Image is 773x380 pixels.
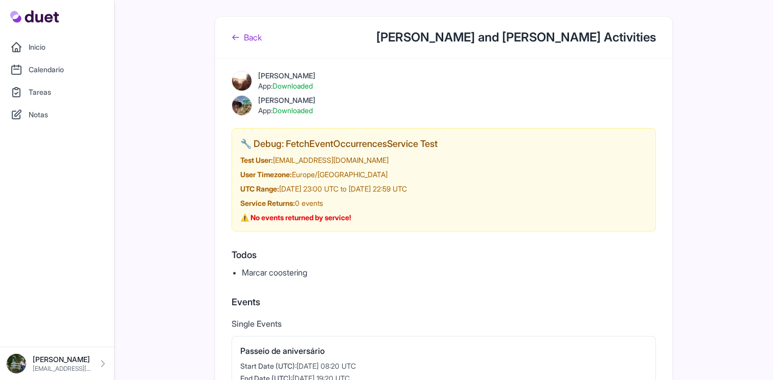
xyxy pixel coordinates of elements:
[242,266,656,279] li: Marcar coostering
[258,95,315,105] div: [PERSON_NAME]
[240,170,292,179] strong: User Timezone:
[33,365,92,373] p: [EMAIL_ADDRESS][DOMAIN_NAME]
[6,353,27,374] img: DSC08576_Original.jpeg
[6,104,108,125] a: Notas
[232,31,262,44] a: Back
[240,170,647,180] div: Europe/[GEOGRAPHIC_DATA]
[6,59,108,80] a: Calendario
[232,318,656,330] h3: Single Events
[240,184,279,193] strong: UTC Range:
[240,345,647,357] h3: Passeio de aniversário
[232,248,656,262] h2: Todos
[33,354,92,365] p: [PERSON_NAME]
[6,82,108,102] a: Tareas
[240,184,647,194] div: [DATE] 23:00 UTC to [DATE] 22:59 UTC
[272,106,313,115] span: Downloaded
[240,199,295,207] strong: Service Returns:
[232,95,252,116] img: IMG_3896.jpeg
[240,137,647,151] h2: 🔧 Debug: FetchEventOccurrencesService Test
[240,155,647,165] div: [EMAIL_ADDRESS][DOMAIN_NAME]
[272,81,313,90] span: Downloaded
[6,353,108,374] a: [PERSON_NAME] [EMAIL_ADDRESS][DOMAIN_NAME]
[232,71,252,91] img: IMG_20250818_212409.jpg
[240,198,647,208] div: 0 events
[258,105,315,116] div: App:
[240,156,273,164] strong: Test User:
[232,295,656,309] h2: Events
[376,29,656,46] h1: [PERSON_NAME] and [PERSON_NAME] Activities
[6,37,108,57] a: Inicio
[258,71,315,81] div: [PERSON_NAME]
[240,361,647,371] div: [DATE] 08:20 UTC
[240,362,297,370] span: Start Date (UTC):
[240,213,351,222] strong: ⚠️ No events returned by service!
[258,81,315,91] div: App:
